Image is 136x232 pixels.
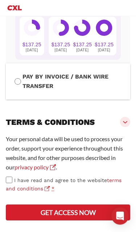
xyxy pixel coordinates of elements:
[74,20,91,39] div: pie at 75%
[6,177,121,191] span: I have read and agree to the website
[76,48,88,52] div: [DATE]
[54,48,67,52] div: [DATE]
[6,204,130,220] button: Get access now
[51,186,54,191] abbr: required
[24,20,40,39] div: pie at 25%
[22,42,41,47] div: $137.25
[95,42,114,47] div: $137.25
[73,42,92,47] div: $137.25
[15,72,121,91] label: Pay by Invoice / Bank Wire Transfer
[6,134,130,172] p: Your personal data will be used to process your order, support your experience throughout this we...
[6,177,12,183] input: I have read and agree to the websiteterms and conditions *
[111,207,129,225] div: Open Intercom Messenger
[98,48,110,52] div: [DATE]
[15,164,56,170] a: privacy policy
[6,117,95,127] h3: Terms & conditions
[96,20,112,39] div: pie at 100%
[15,78,21,85] input: Pay by Invoice / Bank Wire Transfer
[51,42,70,47] div: $137.25
[53,20,69,39] div: pie at 50%
[26,48,38,52] div: [DATE]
